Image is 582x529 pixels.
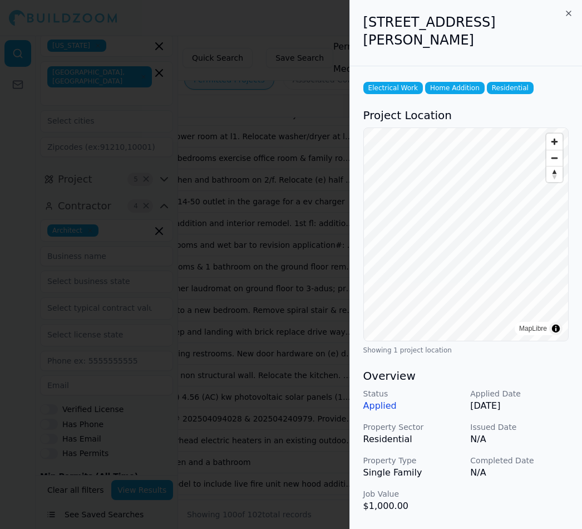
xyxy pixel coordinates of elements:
div: Showing 1 project location [363,346,569,355]
summary: Toggle attribution [549,322,563,335]
p: Applied [363,399,462,413]
p: [DATE] [470,399,569,413]
a: MapLibre [519,325,547,332]
p: $1,000.00 [363,499,462,513]
p: Property Sector [363,422,462,433]
p: Job Value [363,488,462,499]
h2: [STREET_ADDRESS][PERSON_NAME] [363,13,569,49]
span: Home Addition [425,82,485,94]
span: Electrical Work [363,82,423,94]
canvas: Map [364,128,568,341]
span: Residential [487,82,534,94]
p: Issued Date [470,422,569,433]
p: N/A [470,466,569,479]
p: N/A [470,433,569,446]
p: Status [363,388,462,399]
button: Reset bearing to north [546,166,563,182]
p: Completed Date [470,455,569,466]
h3: Project Location [363,107,569,123]
p: Applied Date [470,388,569,399]
h3: Overview [363,368,569,384]
button: Zoom out [546,150,563,166]
button: Zoom in [546,134,563,150]
p: Single Family [363,466,462,479]
p: Property Type [363,455,462,466]
p: Residential [363,433,462,446]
